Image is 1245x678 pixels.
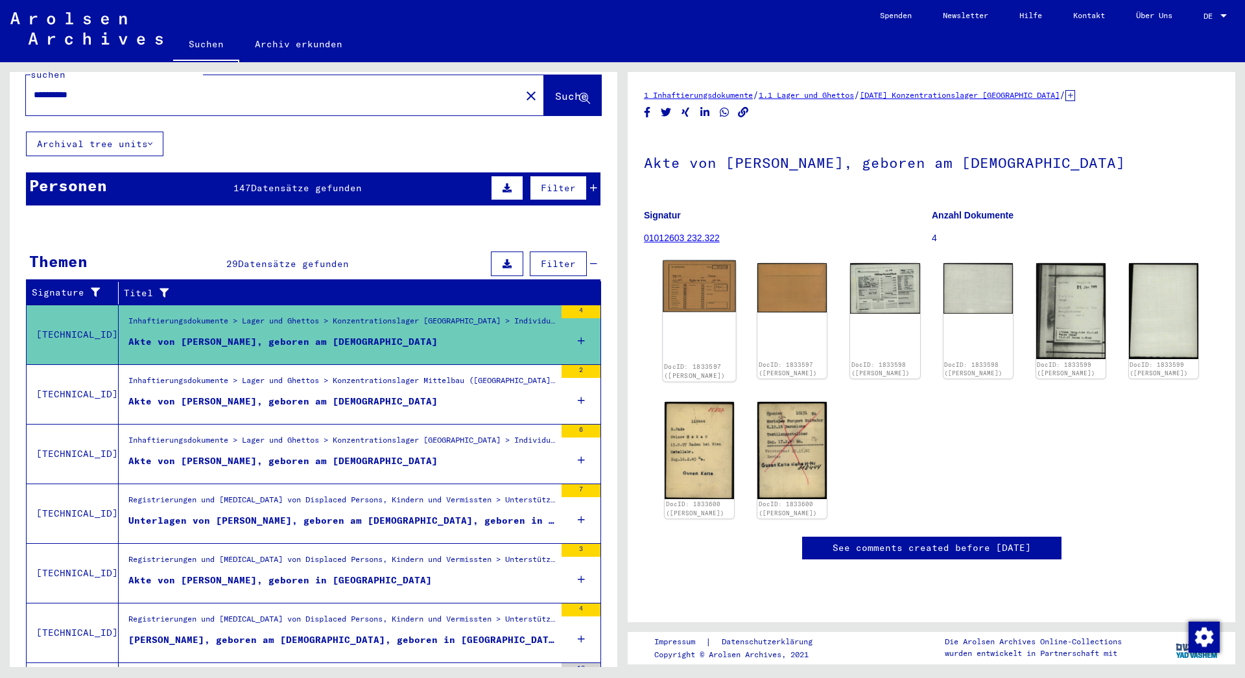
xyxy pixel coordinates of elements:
a: DocID: 1833599 ([PERSON_NAME]) [1037,361,1095,377]
b: Signatur [644,210,681,220]
span: Filter [541,182,576,194]
span: Filter [541,258,576,270]
div: 12 [562,663,600,676]
div: 3 [562,544,600,557]
button: Share on WhatsApp [718,104,731,121]
img: 001.jpg [1036,263,1106,359]
img: 002.jpg [1129,263,1198,359]
div: Signature [32,283,121,303]
button: Share on Twitter [659,104,673,121]
span: / [854,89,860,100]
div: [PERSON_NAME], geboren am [DEMOGRAPHIC_DATA], geboren in [GEOGRAPHIC_DATA] [128,633,555,647]
a: DocID: 1833598 ([PERSON_NAME]) [851,361,910,377]
a: DocID: 1833600 ([PERSON_NAME]) [666,500,724,517]
div: Registrierungen und [MEDICAL_DATA] von Displaced Persons, Kindern und Vermissten > Unterstützungs... [128,613,555,631]
img: 001.jpg [850,263,919,314]
td: [TECHNICAL_ID] [27,484,119,543]
b: Anzahl Dokumente [932,210,1014,220]
div: Inhaftierungsdokumente > Lager und Ghettos > Konzentrationslager [GEOGRAPHIC_DATA] > Individuelle... [128,315,555,333]
a: Archiv erkunden [239,29,358,60]
a: DocID: 1833597 ([PERSON_NAME]) [664,363,726,380]
div: Registrierungen und [MEDICAL_DATA] von Displaced Persons, Kindern und Vermissten > Unterstützungs... [128,494,555,512]
img: yv_logo.png [1173,631,1222,664]
a: Impressum [654,635,705,649]
td: [TECHNICAL_ID] [27,543,119,603]
img: 001.jpg [665,402,734,499]
img: 001.jpg [663,261,736,312]
div: Registrierungen und [MEDICAL_DATA] von Displaced Persons, Kindern und Vermissten > Unterstützungs... [128,554,555,595]
div: Inhaftierungsdokumente > Lager und Ghettos > Konzentrationslager [GEOGRAPHIC_DATA] > Individuelle... [128,434,555,452]
p: Copyright © Arolsen Archives, 2021 [654,649,828,660]
div: Personen [29,174,107,197]
div: 7 [562,484,600,497]
a: DocID: 1833598 ([PERSON_NAME]) [944,361,1002,377]
p: Die Arolsen Archives Online-Collections [945,636,1122,648]
mat-icon: close [523,88,539,104]
img: 002.jpg [943,263,1013,314]
div: Akte von [PERSON_NAME], geboren in [GEOGRAPHIC_DATA] [128,574,432,587]
div: Titel [124,286,575,300]
span: Suche [555,89,587,102]
div: Inhaftierungsdokumente > Lager und Ghettos > Konzentrationslager Mittelbau ([GEOGRAPHIC_DATA]) > ... [128,375,555,393]
button: Share on Facebook [641,104,654,121]
span: / [753,89,759,100]
div: | [654,635,828,649]
p: wurden entwickelt in Partnerschaft mit [945,648,1122,659]
button: Share on LinkedIn [698,104,712,121]
a: [DATE] Konzentrationslager [GEOGRAPHIC_DATA] [860,90,1060,100]
div: 4 [562,603,600,616]
img: 002.jpg [757,402,827,499]
span: Datensätze gefunden [251,182,362,194]
div: Akte von [PERSON_NAME], geboren am [DEMOGRAPHIC_DATA] [128,454,438,468]
a: DocID: 1833597 ([PERSON_NAME]) [759,361,817,377]
a: 1 Inhaftierungsdokumente [644,90,753,100]
div: Signature [32,286,108,299]
button: Filter [530,251,587,276]
a: See comments created before [DATE] [833,541,1031,555]
span: / [1060,89,1065,100]
button: Share on Xing [679,104,693,121]
div: Titel [124,283,588,303]
a: 01012603 232.322 [644,233,720,243]
a: 1.1 Lager und Ghettos [759,90,854,100]
td: [TECHNICAL_ID] [27,603,119,662]
h1: Akte von [PERSON_NAME], geboren am [DEMOGRAPHIC_DATA] [644,133,1219,190]
td: [TECHNICAL_ID] [27,424,119,484]
button: Suche [544,75,601,115]
span: DE [1203,12,1218,21]
a: DocID: 1833599 ([PERSON_NAME]) [1130,361,1188,377]
div: Unterlagen von [PERSON_NAME], geboren am [DEMOGRAPHIC_DATA], geboren in [GEOGRAPHIC_DATA] und von... [128,514,555,528]
button: Filter [530,176,587,200]
img: Zustimmung ändern [1189,622,1220,653]
span: 147 [233,182,251,194]
button: Copy link [737,104,750,121]
div: Akte von [PERSON_NAME], geboren am [DEMOGRAPHIC_DATA] [128,395,438,408]
a: Datenschutzerklärung [711,635,828,649]
img: 002.jpg [757,263,827,312]
div: Akte von [PERSON_NAME], geboren am [DEMOGRAPHIC_DATA] [128,335,438,349]
button: Archival tree units [26,132,163,156]
a: DocID: 1833600 ([PERSON_NAME]) [759,500,817,517]
button: Clear [518,82,544,108]
p: 4 [932,231,1219,245]
a: Suchen [173,29,239,62]
img: Arolsen_neg.svg [10,12,163,45]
